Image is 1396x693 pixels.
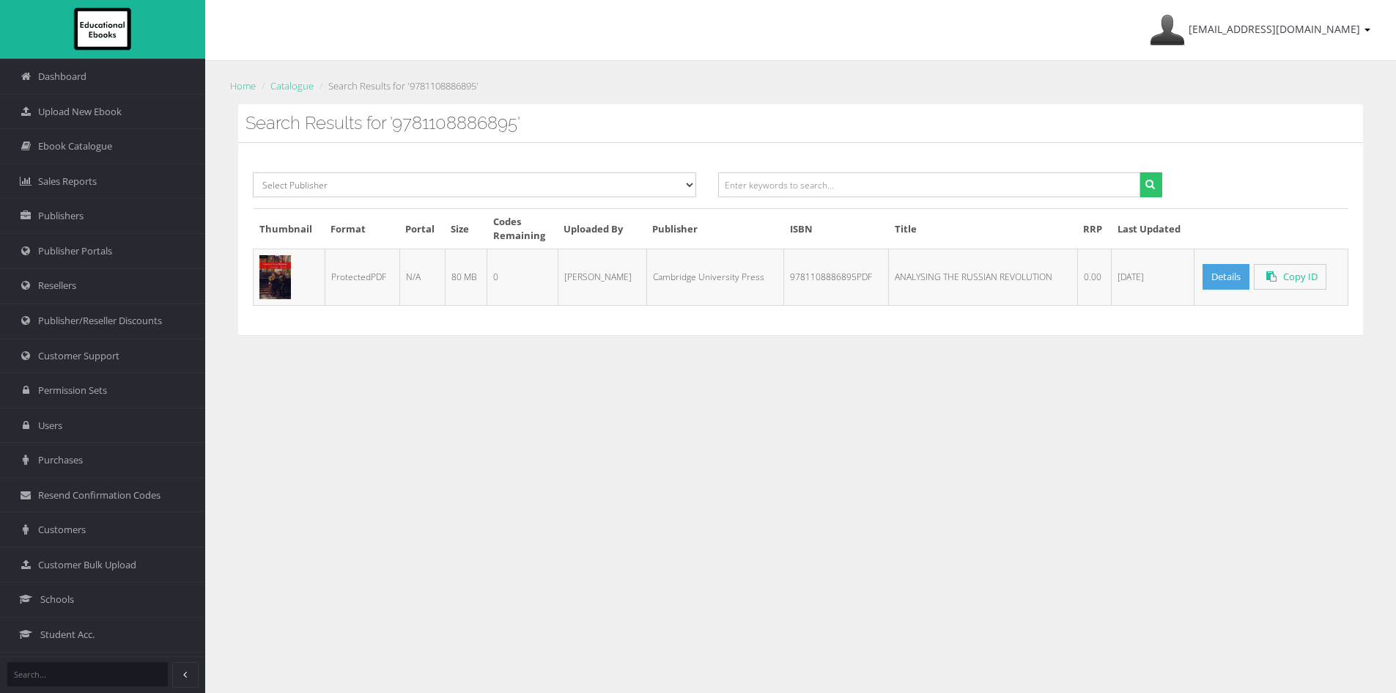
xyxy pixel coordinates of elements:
[38,488,160,502] span: Resend Confirmation Codes
[718,172,1140,197] input: Enter keywords to search...
[38,558,136,572] span: Customer Bulk Upload
[245,114,1356,133] h3: Search Results for '9781108886895'
[784,249,889,305] td: 9781108886895PDF
[399,209,445,249] th: Portal
[316,78,479,94] li: Search Results for '9781108886895'
[1203,264,1249,290] a: Details
[38,105,122,119] span: Upload New Ebook
[38,244,112,258] span: Publisher Portals
[558,249,646,305] td: [PERSON_NAME]
[646,209,783,249] th: Publisher
[784,209,889,249] th: ISBN
[558,209,646,249] th: Uploaded By
[270,79,314,92] a: Catalogue
[889,209,1077,249] th: Title
[445,249,487,305] td: 80 MB
[1112,249,1194,305] td: [DATE]
[254,209,325,249] th: Thumbnail
[38,523,86,537] span: Customers
[38,175,97,188] span: Sales Reports
[259,255,291,299] img: 5ab78e46-36f4-446b-b6eb-720fcb88ebc9.jpg
[38,70,86,84] span: Dashboard
[40,628,95,642] span: Student Acc.
[38,209,84,223] span: Publishers
[445,209,487,249] th: Size
[1150,12,1185,48] img: Avatar
[38,384,107,397] span: Permission Sets
[1254,264,1326,290] a: Click to copy to clipboard.
[889,249,1077,305] td: ANALYSING THE RUSSIAN REVOLUTION
[38,314,162,328] span: Publisher/Reseller Discounts
[38,139,112,153] span: Ebook Catalogue
[399,249,445,305] td: N/A
[1077,209,1112,249] th: RRP
[1189,22,1360,36] span: [EMAIL_ADDRESS][DOMAIN_NAME]
[325,249,399,305] td: ProtectedPDF
[487,249,558,305] td: 0
[38,419,62,433] span: Users
[40,593,74,606] span: Schools
[487,209,558,249] th: Codes Remaining
[230,79,256,92] a: Home
[38,349,119,363] span: Customer Support
[1112,209,1194,249] th: Last Updated
[325,209,399,249] th: Format
[38,279,76,293] span: Resellers
[38,453,83,467] span: Purchases
[1077,249,1112,305] td: 0.00
[646,249,783,305] td: Cambridge University Press
[1283,270,1318,283] span: Copy ID
[7,662,168,686] input: Search...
